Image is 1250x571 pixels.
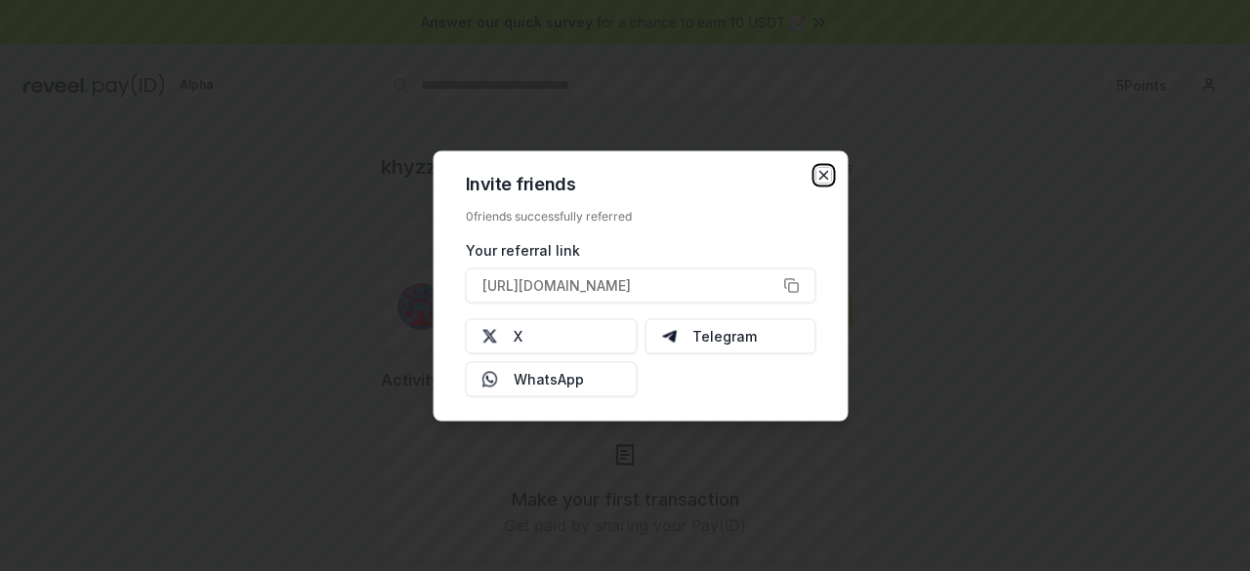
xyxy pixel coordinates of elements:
[482,328,498,344] img: X
[466,267,816,303] button: [URL][DOMAIN_NAME]
[661,328,677,344] img: Telegram
[482,371,498,387] img: Whatsapp
[482,275,631,296] span: [URL][DOMAIN_NAME]
[466,318,638,353] button: X
[466,208,816,224] div: 0 friends successfully referred
[466,361,638,396] button: WhatsApp
[466,175,816,192] h2: Invite friends
[645,318,816,353] button: Telegram
[466,239,816,260] div: Your referral link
